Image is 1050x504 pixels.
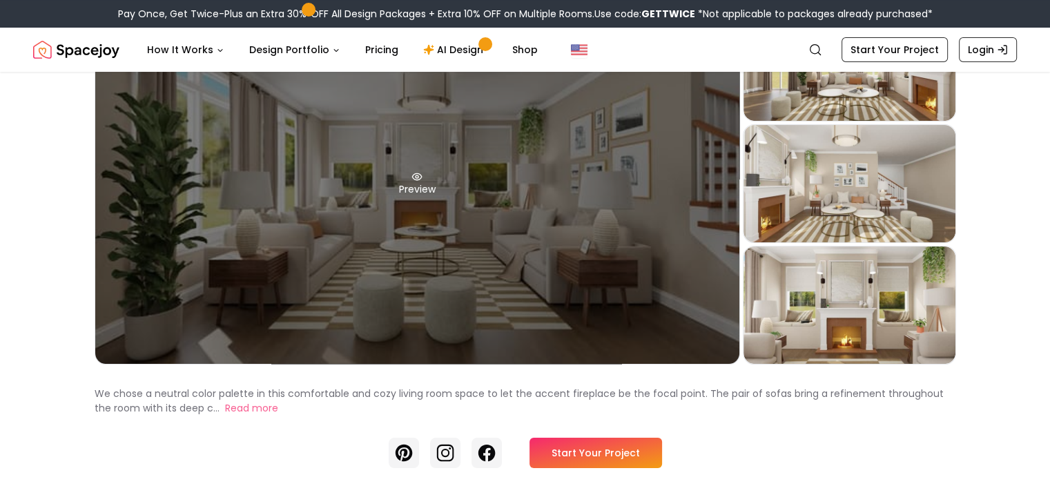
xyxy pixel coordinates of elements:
button: How It Works [136,36,235,64]
a: Login [959,37,1017,62]
img: Spacejoy Logo [33,36,119,64]
button: Design Portfolio [238,36,351,64]
a: Pricing [354,36,409,64]
a: Start Your Project [529,438,662,468]
b: GETTWICE [641,7,695,21]
div: Pay Once, Get Twice-Plus an Extra 30% OFF All Design Packages + Extra 10% OFF on Multiple Rooms. [118,7,933,21]
a: AI Design [412,36,498,64]
img: United States [571,41,587,58]
div: Preview [95,3,739,364]
button: Read more [225,401,278,416]
a: Start Your Project [842,37,948,62]
span: Use code: [594,7,695,21]
nav: Global [33,28,1017,72]
a: Spacejoy [33,36,119,64]
nav: Main [136,36,549,64]
p: We chose a neutral color palette in this comfortable and cozy living room space to let the accent... [95,387,944,415]
a: Shop [501,36,549,64]
span: *Not applicable to packages already purchased* [695,7,933,21]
